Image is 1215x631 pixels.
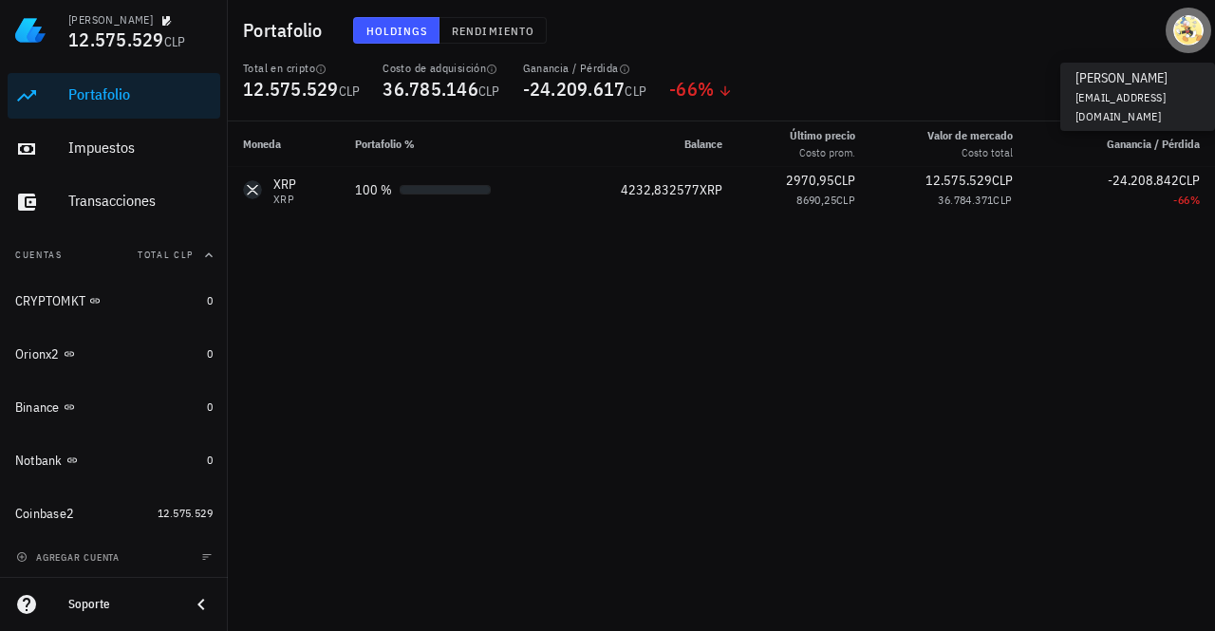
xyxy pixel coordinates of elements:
div: 100 % [355,180,392,200]
a: Transacciones [8,179,220,225]
div: XRP [273,175,297,194]
span: CLP [992,172,1013,189]
span: Portafolio % [355,137,415,151]
span: 12.575.529 [925,172,992,189]
img: LedgiFi [15,15,46,46]
div: XRP-icon [243,180,262,199]
span: Holdings [365,24,428,38]
th: Balance: Sin ordenar. Pulse para ordenar de forma ascendente. [562,121,738,167]
span: 4232,832577 [621,181,700,198]
div: Transacciones [68,192,213,210]
span: 0 [207,453,213,467]
button: Rendimiento [439,17,547,44]
a: Portafolio [8,73,220,119]
div: Costo prom. [790,144,855,161]
div: Ganancia / Pérdida [523,61,647,76]
div: Orionx2 [15,346,60,362]
span: % [1190,193,1200,207]
span: CLP [478,83,500,100]
div: Valor de mercado [927,127,1013,144]
span: CLP [834,172,855,189]
span: 36.785.146 [383,76,478,102]
th: Ganancia / Pérdida: Sin ordenar. Pulse para ordenar de forma ascendente. [1028,121,1215,167]
span: agregar cuenta [20,551,120,564]
span: 8690,25 [796,193,836,207]
span: CLP [339,83,361,100]
div: [PERSON_NAME] [68,12,153,28]
a: Orionx2 0 [8,331,220,377]
a: Impuestos [8,126,220,172]
span: 2970,95 [786,172,834,189]
span: CLP [164,33,186,50]
div: Portafolio [68,85,213,103]
span: 12.575.529 [68,27,164,52]
span: 0 [207,293,213,307]
span: -24.208.842 [1108,172,1179,189]
span: % [698,76,714,102]
div: Notbank [15,453,63,469]
span: Balance [684,137,722,151]
span: 12.575.529 [243,76,339,102]
span: CLP [836,193,855,207]
div: Impuestos [68,139,213,157]
div: Costo de adquisición [383,61,499,76]
div: XRP [273,194,297,205]
div: Último precio [790,127,855,144]
div: CRYPTOMKT [15,293,85,309]
h1: Portafolio [243,15,330,46]
div: Total en cripto [243,61,360,76]
a: Coinbase2 12.575.529 [8,491,220,536]
a: Binance 0 [8,384,220,430]
a: CRYPTOMKT 0 [8,278,220,324]
span: XRP [700,181,722,198]
span: CLP [993,193,1012,207]
a: Notbank 0 [8,437,220,483]
div: -66 [669,80,733,99]
div: Coinbase2 [15,506,74,522]
span: 36.784.371 [938,193,993,207]
span: CLP [1179,172,1200,189]
div: Soporte [68,597,175,612]
span: 0 [207,346,213,361]
th: Portafolio %: Sin ordenar. Pulse para ordenar de forma ascendente. [340,121,561,167]
span: -24.209.617 [523,76,626,102]
span: Rendimiento [451,24,534,38]
th: Moneda [228,121,340,167]
button: CuentasTotal CLP [8,232,220,278]
span: Ganancia / Pérdida [1107,137,1200,151]
div: Binance [15,399,60,416]
button: Holdings [353,17,440,44]
span: CLP [625,83,646,100]
div: -66 [1043,191,1200,210]
div: Costo total [927,144,1013,161]
div: avatar [1173,15,1204,46]
span: Total CLP [138,249,194,261]
button: agregar cuenta [11,547,128,566]
span: Moneda [243,137,281,151]
span: 0 [207,399,213,414]
span: 12.575.529 [158,506,213,520]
